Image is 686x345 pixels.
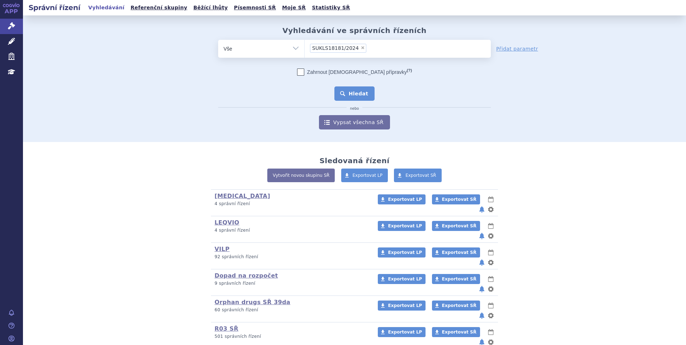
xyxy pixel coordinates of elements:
span: Exportovat LP [388,250,422,255]
h2: Sledovaná řízení [319,156,389,165]
span: Exportovat LP [388,277,422,282]
a: Vyhledávání [86,3,127,13]
a: Vytvořit novou skupinu SŘ [267,169,335,182]
i: nebo [347,107,363,111]
span: × [361,46,365,50]
button: Hledat [334,86,375,101]
button: lhůty [487,301,494,310]
span: Exportovat LP [388,330,422,335]
h2: Správní řízení [23,3,86,13]
abbr: (?) [407,68,412,73]
p: 9 správních řízení [215,280,368,287]
button: nastavení [487,311,494,320]
span: Exportovat LP [353,173,383,178]
a: Běžící lhůty [191,3,230,13]
input: SUKLS18181/2024 [368,43,372,52]
button: nastavení [487,285,494,293]
span: Exportovat LP [388,303,422,308]
a: Orphan drugs SŘ 39da [215,299,290,306]
a: Přidat parametr [496,45,538,52]
a: Exportovat SŘ [432,247,480,257]
a: R03 SŘ [215,325,238,332]
a: [MEDICAL_DATA] [215,193,270,199]
a: Dopad na rozpočet [215,272,278,279]
span: SUKLS18181/2024 [312,46,359,51]
a: Exportovat SŘ [394,169,442,182]
a: Exportovat SŘ [432,327,480,337]
button: notifikace [478,258,485,267]
span: Exportovat LP [388,197,422,202]
a: Exportovat SŘ [432,274,480,284]
a: Referenční skupiny [128,3,189,13]
a: Exportovat SŘ [432,221,480,231]
p: 4 správní řízení [215,227,368,233]
span: Exportovat LP [388,223,422,228]
a: Exportovat LP [378,221,426,231]
button: nastavení [487,205,494,214]
button: nastavení [487,258,494,267]
button: notifikace [478,232,485,240]
span: Exportovat SŘ [442,303,476,308]
span: Exportovat SŘ [442,250,476,255]
a: Exportovat LP [378,301,426,311]
a: Exportovat LP [378,274,426,284]
a: VILP [215,246,230,252]
a: LEQVIO [215,219,239,226]
a: Exportovat SŘ [432,194,480,204]
a: Exportovat LP [341,169,388,182]
a: Exportovat LP [378,327,426,337]
button: notifikace [478,285,485,293]
a: Písemnosti SŘ [232,3,278,13]
span: Exportovat SŘ [442,223,476,228]
button: lhůty [487,248,494,257]
a: Statistiky SŘ [310,3,352,13]
span: Exportovat SŘ [442,330,476,335]
a: Exportovat LP [378,194,426,204]
a: Moje SŘ [280,3,308,13]
button: lhůty [487,275,494,283]
span: Exportovat SŘ [405,173,436,178]
p: 4 správní řízení [215,201,368,207]
button: lhůty [487,222,494,230]
label: Zahrnout [DEMOGRAPHIC_DATA] přípravky [297,68,412,76]
button: lhůty [487,195,494,204]
button: notifikace [478,311,485,320]
p: 92 správních řízení [215,254,368,260]
p: 501 správních řízení [215,334,368,340]
span: Exportovat SŘ [442,277,476,282]
p: 60 správních řízení [215,307,368,313]
button: nastavení [487,232,494,240]
a: Exportovat SŘ [432,301,480,311]
a: Vypsat všechna SŘ [319,115,390,129]
button: notifikace [478,205,485,214]
span: Exportovat SŘ [442,197,476,202]
h2: Vyhledávání ve správních řízeních [282,26,427,35]
a: Exportovat LP [378,247,426,257]
button: lhůty [487,328,494,336]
